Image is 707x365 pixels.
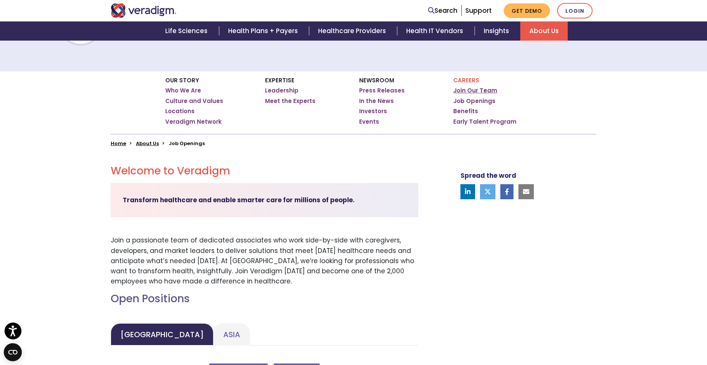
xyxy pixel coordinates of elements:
a: Join Our Team [453,87,497,94]
a: Press Releases [359,87,405,94]
a: Login [557,3,593,18]
h2: Open Positions [111,292,418,305]
a: In the News [359,97,394,105]
img: Veradigm logo [111,3,177,18]
a: Meet the Experts [265,97,315,105]
p: Join a passionate team of dedicated associates who work side-by-side with caregivers, developers,... [111,235,418,286]
a: Asia [213,323,250,345]
a: Benefits [453,108,478,115]
a: Search [428,6,457,16]
a: Get Demo [504,3,550,18]
a: Locations [165,108,195,115]
a: Early Talent Program [453,118,517,126]
a: Veradigm Network [165,118,222,126]
a: Job Openings [453,97,495,105]
a: Investors [359,108,387,115]
a: About Us [520,21,568,41]
a: Health IT Vendors [397,21,474,41]
a: Leadership [265,87,299,94]
a: Insights [475,21,520,41]
a: Who We Are [165,87,201,94]
a: Life Sciences [156,21,219,41]
a: Home [111,140,126,147]
button: Open CMP widget [4,343,22,361]
a: Healthcare Providers [309,21,397,41]
a: Culture and Values [165,97,223,105]
a: About Us [136,140,159,147]
strong: Transform healthcare and enable smarter care for millions of people. [123,195,355,204]
a: Support [465,6,492,15]
a: [GEOGRAPHIC_DATA] [111,323,213,345]
h1: Job Openings [116,26,199,41]
strong: Spread the word [460,171,516,180]
a: Health Plans + Payers [219,21,309,41]
h2: Welcome to Veradigm [111,165,418,177]
a: Events [359,118,379,126]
